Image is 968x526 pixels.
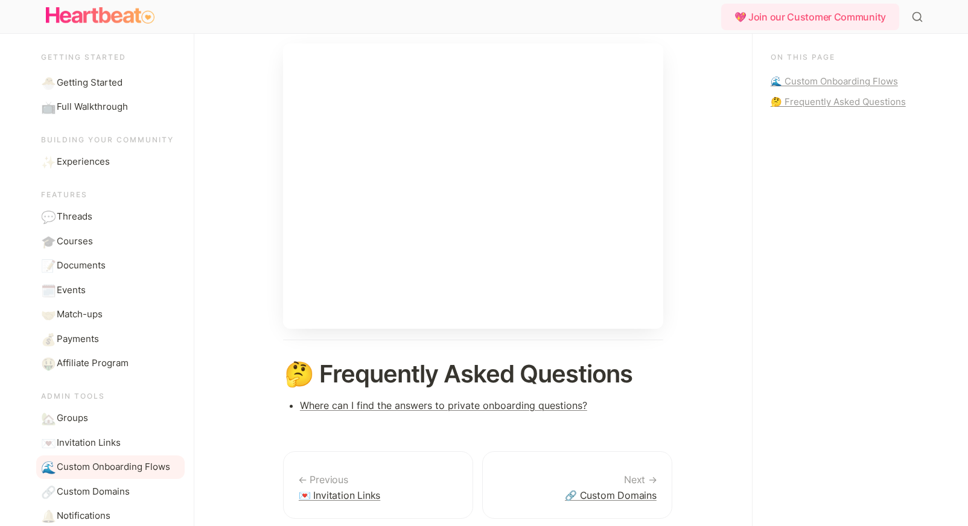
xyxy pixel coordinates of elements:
img: Logo [46,4,154,28]
div: 💖 Join our Customer Community [721,4,899,30]
a: 💌 Invitation Links [283,451,473,519]
a: 🔗Custom Domains [36,480,185,504]
a: 🌊 Custom Onboarding Flows [771,74,919,89]
a: 🤝Match-ups [36,303,185,326]
a: 🌊Custom Onboarding Flows [36,455,185,479]
a: 🎓Courses [36,230,185,253]
a: 🏡Groups [36,407,185,430]
span: Events [57,284,86,297]
a: 💌Invitation Links [36,431,185,455]
a: 🗓️Events [36,279,185,302]
span: Groups [57,411,88,425]
span: 🌊 [41,460,53,472]
span: Features [41,190,88,199]
span: Building your community [41,135,174,144]
span: Getting started [41,52,126,62]
span: Custom Onboarding Flows [57,460,170,474]
span: 🔔 [41,509,53,521]
span: Match-ups [57,308,103,322]
h1: 🤔 Frequently Asked Questions [283,360,663,388]
span: 💬 [41,210,53,222]
a: 📝Documents [36,254,185,277]
span: Affiliate Program [57,356,129,370]
span: Documents [57,259,106,273]
span: 📺 [41,100,53,112]
span: Notifications [57,509,110,523]
span: Custom Domains [57,485,130,499]
span: 🗓️ [41,284,53,296]
a: 🤔 Frequently Asked Questions [771,95,919,109]
span: Invitation Links [57,436,121,450]
a: Where can I find the answers to private onboarding questions? [300,399,587,411]
span: Admin Tools [41,391,105,401]
a: ✨Experiences [36,150,185,174]
span: 📝 [41,259,53,271]
span: Courses [57,235,93,249]
span: 💌 [41,436,53,448]
span: Getting Started [57,76,123,90]
span: 🏡 [41,411,53,423]
span: 🤝 [41,308,53,320]
a: 🤑Affiliate Program [36,352,185,375]
a: 📺Full Walkthrough [36,95,185,119]
span: Threads [57,210,92,224]
a: 🔗 Custom Domains [482,451,672,519]
span: Payments [57,332,99,346]
span: Experiences [57,155,110,169]
a: 💬Threads [36,205,185,229]
span: 💰 [41,332,53,344]
span: Full Walkthrough [57,100,128,114]
span: On this page [771,52,835,62]
span: 🤑 [41,356,53,369]
span: 🎓 [41,235,53,247]
a: 💖 Join our Customer Community [721,4,904,30]
span: 🔗 [41,485,53,497]
span: 🐣 [41,76,53,88]
span: ✨ [41,155,53,167]
iframe: www.youtube.com [283,43,663,329]
a: 🐣Getting Started [36,71,185,95]
a: 💰Payments [36,328,185,351]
